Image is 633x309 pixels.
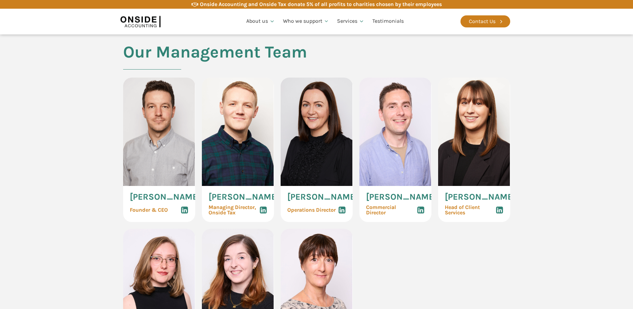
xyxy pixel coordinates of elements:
[460,15,510,27] a: Contact Us
[287,193,358,201] span: [PERSON_NAME]
[130,193,201,201] span: [PERSON_NAME]
[333,10,368,33] a: Services
[445,205,496,215] span: Head of Client Services
[368,10,408,33] a: Testimonials
[287,207,336,213] span: Operations Director
[123,43,307,78] h2: Our Management Team
[366,205,417,215] span: Commercial Director
[279,10,333,33] a: Who we support
[469,17,496,26] div: Contact Us
[242,10,279,33] a: About us
[130,207,168,213] span: Founder & CEO
[209,205,256,215] span: Managing Director, Onside Tax
[366,193,437,201] span: [PERSON_NAME]
[445,193,516,201] span: [PERSON_NAME]
[120,14,161,29] img: Onside Accounting
[209,193,279,201] span: [PERSON_NAME]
